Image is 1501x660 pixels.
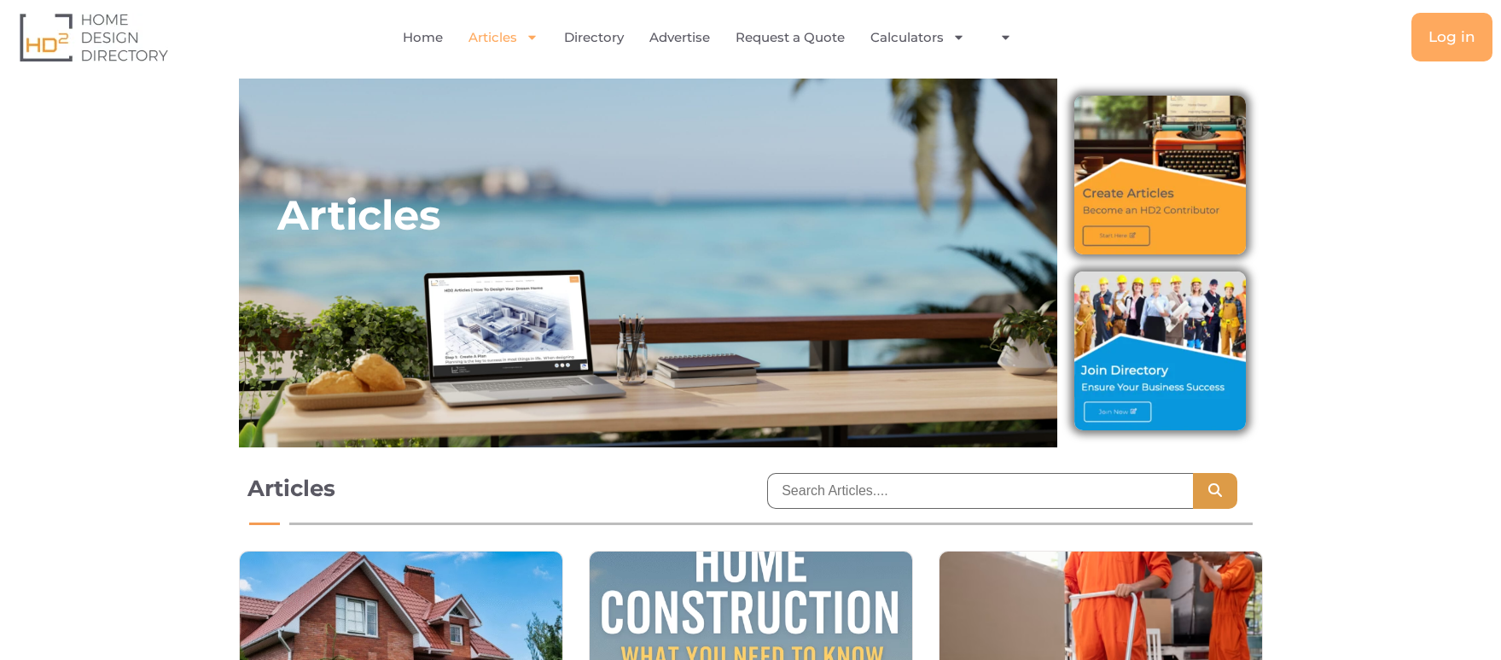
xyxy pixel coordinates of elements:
a: Log in [1411,13,1492,61]
a: Home [403,18,443,57]
a: Calculators [870,18,965,57]
a: Articles [468,18,538,57]
input: Search Articles.... [767,473,1192,509]
h2: Articles [277,190,440,241]
img: Create Articles [1074,96,1245,254]
a: Request a Quote [736,18,845,57]
a: Directory [564,18,624,57]
img: Join Directory [1074,272,1245,430]
a: Advertise [649,18,710,57]
h1: Articles [247,473,734,504]
nav: Menu [305,18,1121,57]
button: Search [1193,473,1237,509]
span: Log in [1428,30,1475,44]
